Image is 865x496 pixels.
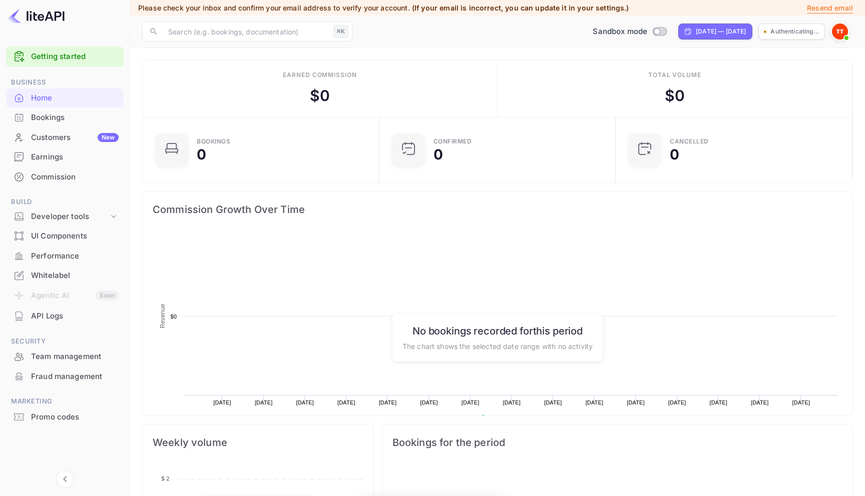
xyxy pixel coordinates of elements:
div: Promo codes [31,411,119,423]
a: API Logs [6,306,124,325]
text: [DATE] [792,399,810,405]
span: Build [6,196,124,207]
div: Performance [6,246,124,266]
a: Earnings [6,147,124,166]
a: CustomersNew [6,128,124,146]
h6: No bookings recorded for this period [402,324,593,336]
div: Earnings [31,151,119,163]
text: [DATE] [379,399,397,405]
div: Earnings [6,147,124,167]
div: Promo codes [6,407,124,427]
div: UI Components [31,230,119,242]
div: Fraud management [6,367,124,386]
div: [DATE] — [DATE] [696,27,746,36]
text: [DATE] [586,399,604,405]
a: UI Components [6,226,124,245]
a: Fraud management [6,367,124,385]
a: Home [6,88,124,107]
div: Bookings [31,112,119,123]
div: Customers [31,132,119,143]
p: Authenticating... [770,27,819,36]
img: test teeest333 [832,23,848,39]
text: [DATE] [462,399,480,405]
div: CANCELLED [670,138,709,144]
div: Earned commission [283,70,357,79]
div: $ 0 [665,84,685,107]
text: [DATE] [751,399,769,405]
div: Getting started [6,46,124,67]
a: Performance [6,246,124,265]
div: $ 0 [310,84,330,107]
span: (If your email is incorrect, you can update it in your settings.) [412,3,629,12]
span: Bookings for the period [392,434,842,450]
text: $0 [170,313,177,319]
div: API Logs [31,310,119,322]
span: Security [6,336,124,347]
a: Getting started [31,51,119,62]
div: Performance [31,250,119,262]
text: [DATE] [709,399,727,405]
div: ⌘K [333,25,348,38]
a: Bookings [6,108,124,126]
div: CustomersNew [6,128,124,147]
div: Team management [31,351,119,362]
tspan: $ 2 [161,475,170,482]
text: [DATE] [213,399,231,405]
text: [DATE] [296,399,314,405]
div: Whitelabel [31,270,119,281]
div: 0 [197,147,206,161]
div: Bookings [6,108,124,127]
span: Sandbox mode [593,26,647,37]
text: [DATE] [420,399,438,405]
text: [DATE] [503,399,521,405]
p: The chart shows the selected date range with no activity [402,340,593,351]
a: Team management [6,347,124,365]
div: UI Components [6,226,124,246]
div: Developer tools [31,211,109,222]
div: 0 [670,147,679,161]
span: Weekly volume [153,434,363,450]
div: Switch to Production mode [589,26,670,37]
a: Commission [6,167,124,186]
div: Total volume [648,70,702,79]
text: Revenue [159,303,166,328]
div: New [98,133,119,142]
text: [DATE] [337,399,355,405]
div: API Logs [6,306,124,326]
div: Confirmed [434,138,472,144]
div: Bookings [197,138,230,144]
input: Search (e.g. bookings, documentation) [162,21,329,41]
div: Team management [6,347,124,366]
span: Marketing [6,396,124,407]
text: [DATE] [255,399,273,405]
div: Home [6,88,124,108]
text: [DATE] [668,399,686,405]
span: Commission Growth Over Time [153,201,842,217]
img: LiteAPI logo [8,8,65,24]
span: Please check your inbox and confirm your email address to verify your account. [138,3,410,12]
div: 0 [434,147,443,161]
text: Revenue [490,415,515,422]
p: Resend email [807,2,853,13]
a: Promo codes [6,407,124,426]
div: Commission [31,171,119,183]
div: Fraud management [31,371,119,382]
text: [DATE] [627,399,645,405]
text: [DATE] [544,399,562,405]
div: Whitelabel [6,266,124,285]
div: Home [31,92,119,104]
div: Developer tools [6,208,124,225]
button: Collapse navigation [56,470,74,488]
a: Whitelabel [6,266,124,284]
span: Business [6,77,124,88]
div: Click to change the date range period [678,23,752,39]
div: Commission [6,167,124,187]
